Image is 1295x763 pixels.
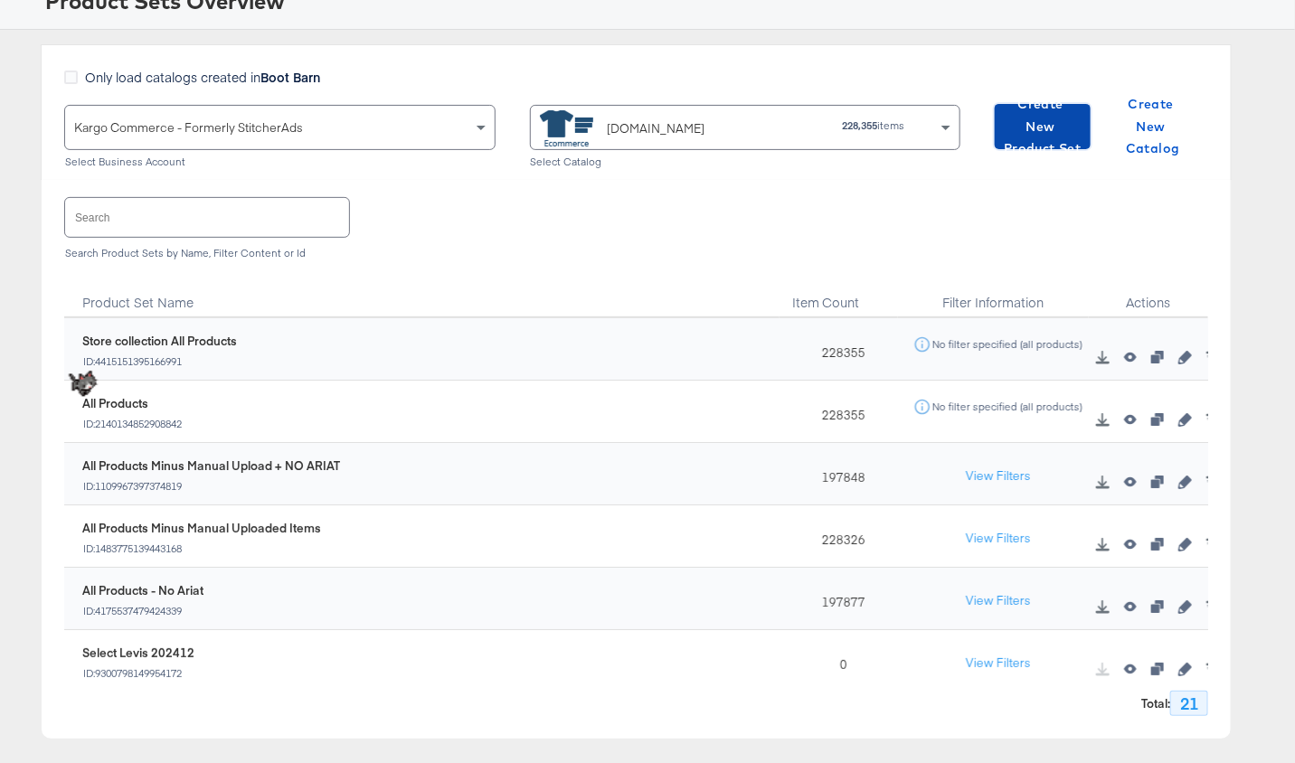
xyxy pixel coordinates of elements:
span: Create New Product Set [1002,93,1083,160]
div: 197877 [780,568,899,630]
div: Select Business Account [64,155,496,168]
div: No filter specified (all products) [931,338,1083,351]
div: 197848 [780,443,899,505]
div: ID: 1483775139443168 [82,542,321,555]
div: 21 [1170,691,1208,716]
div: All Products Minus Manual Upload + NO ARIAT [82,457,340,475]
img: +lRrYhd1kSbgAAAABJRU5ErkJggg== [61,363,106,408]
div: ID: 9300798149954172 [82,667,194,680]
div: items [780,119,905,132]
div: 228355 [780,318,899,381]
strong: Total : [1141,695,1170,712]
div: [DOMAIN_NAME] [608,119,705,138]
div: Search Product Sets by Name, Filter Content or Id [64,247,1208,259]
div: 228355 [780,381,899,443]
div: Toggle SortBy [780,273,899,318]
input: Search product sets [65,198,349,237]
div: Toggle SortBy [64,273,780,318]
div: All Products - No Ariat [82,582,203,599]
div: Actions [1089,273,1208,318]
button: View Filters [953,585,1044,617]
button: Create New Product Set [995,104,1091,149]
div: ID: 2140134852908842 [82,418,183,430]
div: No filter specified (all products) [931,400,1083,413]
strong: Boot Barn [260,68,320,86]
strong: 228,355 [842,118,877,132]
button: View Filters [953,647,1044,680]
div: ID: 1109967397374819 [82,480,340,493]
span: Create New Catalog [1112,93,1194,160]
div: Store collection All Products [82,333,237,350]
div: 228326 [780,505,899,568]
button: View Filters [953,460,1044,493]
div: All Products Minus Manual Uploaded Items [82,520,321,537]
div: Select Catalog [530,155,961,168]
button: View Filters [953,523,1044,555]
span: Kargo Commerce - Formerly StitcherAds [74,119,303,136]
div: Item Count [780,273,899,318]
span: Only load catalogs created in [85,68,320,86]
div: Product Set Name [64,273,780,318]
div: ID: 4415151395166991 [82,355,237,368]
div: All Products [82,395,183,412]
div: 0 [780,630,899,692]
div: Select Levis 202412 [82,645,194,662]
div: ID: 4175537479424339 [82,605,203,617]
div: Filter Information [898,273,1089,318]
button: Create New Catalog [1105,104,1201,149]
